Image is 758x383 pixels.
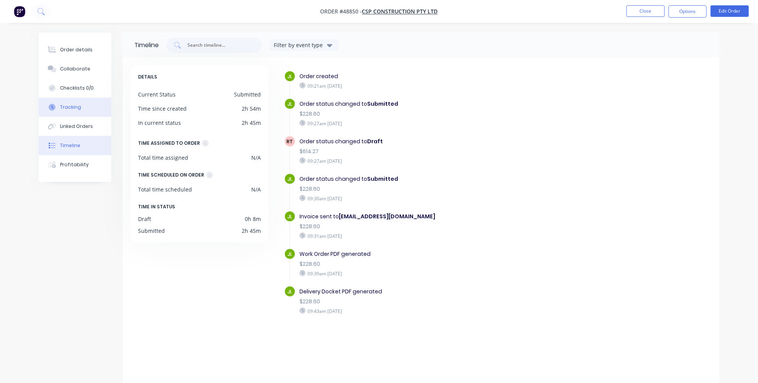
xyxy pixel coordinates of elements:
[367,175,398,183] b: Submitted
[288,250,293,258] span: JL
[60,123,93,130] div: Linked Orders
[339,213,435,220] b: [EMAIL_ADDRESS][DOMAIN_NAME]
[711,5,749,17] button: Edit Order
[299,213,564,221] div: Invoice sent to
[299,147,564,155] div: $614.27
[669,5,707,18] button: Options
[138,203,175,211] span: TIME IN STATUS
[299,72,564,80] div: Order created
[299,270,564,277] div: 09:39am [DATE]
[299,110,564,118] div: $228.60
[270,39,338,51] button: Filter by event type
[234,90,261,98] div: Submitted
[299,223,564,231] div: $228.60
[39,98,111,117] button: Tracking
[288,100,293,108] span: JL
[242,227,261,235] div: 2h 45m
[299,185,564,193] div: $228.60
[138,215,151,223] div: Draft
[138,119,181,127] div: In current status
[138,185,192,193] div: Total time scheduled
[299,232,564,239] div: 09:31am [DATE]
[60,46,93,53] div: Order details
[288,213,293,220] span: JL
[626,5,665,17] button: Close
[274,41,325,49] div: Filter by event type
[251,185,261,193] div: N/A
[320,8,362,15] span: Order #48850 -
[60,161,89,168] div: Profitability
[138,105,187,113] div: Time since created
[299,250,564,258] div: Work Order PDF generated
[251,154,261,162] div: N/A
[138,90,176,98] div: Current Status
[60,65,90,72] div: Collaborate
[288,73,293,80] span: JL
[39,136,111,155] button: Timeline
[245,215,261,223] div: 0h 8m
[299,137,564,146] div: Order status changed to
[299,288,564,296] div: Delivery Docket PDF generated
[299,298,564,306] div: $228.60
[60,85,94,92] div: Checklists 0/0
[39,79,111,98] button: Checklists 0/0
[299,100,564,108] div: Order status changed to
[39,155,111,174] button: Profitability
[138,154,188,162] div: Total time assigned
[39,59,111,79] button: Collaborate
[242,119,261,127] div: 2h 45m
[299,82,564,89] div: 09:21am [DATE]
[39,40,111,59] button: Order details
[299,157,564,164] div: 09:27am [DATE]
[14,6,25,17] img: Factory
[60,142,80,149] div: Timeline
[367,100,398,108] b: Submitted
[39,117,111,136] button: Linked Orders
[299,308,564,314] div: 09:43am [DATE]
[299,120,564,127] div: 09:27am [DATE]
[242,105,261,113] div: 2h 54m
[138,171,204,179] div: TIME SCHEDULED ON ORDER
[299,260,564,268] div: $228.60
[138,139,200,147] div: TIME ASSIGNED TO ORDER
[287,138,293,145] span: RT
[288,175,293,183] span: JL
[299,175,564,183] div: Order status changed to
[367,137,383,145] b: Draft
[134,41,159,50] div: Timeline
[187,41,250,49] input: Search timeline...
[138,227,165,235] div: Submitted
[60,104,81,111] div: Tracking
[299,195,564,202] div: 09:30am [DATE]
[288,288,293,295] span: JL
[362,8,438,15] a: CSP Construction Pty Ltd
[138,73,157,81] span: DETAILS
